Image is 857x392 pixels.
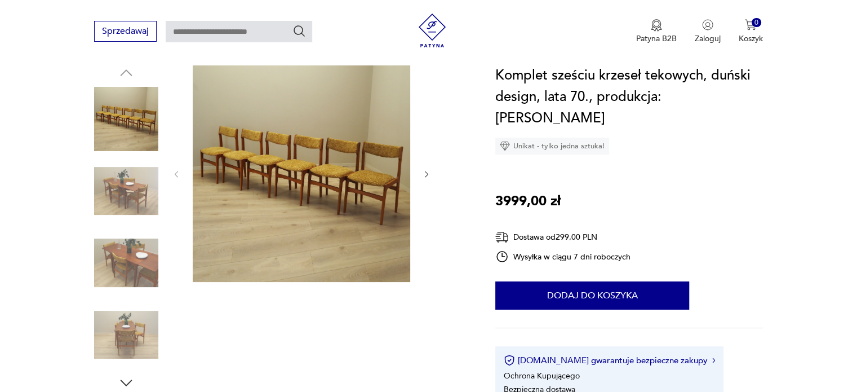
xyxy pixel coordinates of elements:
[636,19,677,44] a: Ikona medaluPatyna B2B
[500,141,510,151] img: Ikona diamentu
[94,303,158,367] img: Zdjęcie produktu Komplet sześciu krzeseł tekowych, duński design, lata 70., produkcja: Dania
[94,231,158,295] img: Zdjęcie produktu Komplet sześciu krzeseł tekowych, duński design, lata 70., produkcja: Dania
[495,138,609,155] div: Unikat - tylko jedna sztuka!
[504,355,715,366] button: [DOMAIN_NAME] gwarantuje bezpieczne zakupy
[745,19,756,30] img: Ikona koszyka
[651,19,662,32] img: Ikona medalu
[695,33,721,44] p: Zaloguj
[695,19,721,44] button: Zaloguj
[712,358,716,363] img: Ikona strzałki w prawo
[94,21,157,42] button: Sprzedawaj
[495,230,509,244] img: Ikona dostawy
[752,18,761,28] div: 0
[504,371,580,381] li: Ochrona Kupującego
[495,230,630,244] div: Dostawa od 299,00 PLN
[193,64,410,282] img: Zdjęcie produktu Komplet sześciu krzeseł tekowych, duński design, lata 70., produkcja: Dania
[495,250,630,263] div: Wysyłka w ciągu 7 dni roboczych
[636,33,677,44] p: Patyna B2B
[94,159,158,223] img: Zdjęcie produktu Komplet sześciu krzeseł tekowych, duński design, lata 70., produkcja: Dania
[94,28,157,36] a: Sprzedawaj
[495,191,561,212] p: 3999,00 zł
[495,65,763,129] h1: Komplet sześciu krzeseł tekowych, duński design, lata 70., produkcja: [PERSON_NAME]
[702,19,713,30] img: Ikonka użytkownika
[504,355,515,366] img: Ikona certyfikatu
[94,87,158,151] img: Zdjęcie produktu Komplet sześciu krzeseł tekowych, duński design, lata 70., produkcja: Dania
[495,281,689,310] button: Dodaj do koszyka
[415,14,449,47] img: Patyna - sklep z meblami i dekoracjami vintage
[292,24,306,38] button: Szukaj
[739,19,763,44] button: 0Koszyk
[636,19,677,44] button: Patyna B2B
[739,33,763,44] p: Koszyk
